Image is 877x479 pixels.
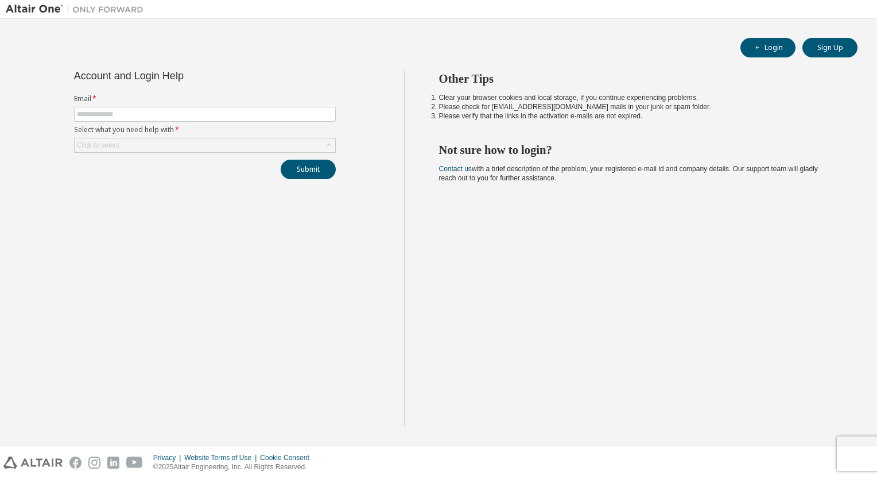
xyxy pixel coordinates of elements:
label: Email [74,94,336,103]
label: Select what you need help with [74,125,336,134]
button: Login [740,38,795,57]
div: Click to select [77,141,119,150]
img: instagram.svg [88,457,100,469]
img: altair_logo.svg [3,457,63,469]
li: Clear your browser cookies and local storage, if you continue experiencing problems. [439,93,837,102]
span: with a brief description of the problem, your registered e-mail id and company details. Our suppo... [439,165,818,182]
p: © 2025 Altair Engineering, Inc. All Rights Reserved. [153,462,316,472]
li: Please verify that the links in the activation e-mails are not expired. [439,111,837,121]
li: Please check for [EMAIL_ADDRESS][DOMAIN_NAME] mails in your junk or spam folder. [439,102,837,111]
h2: Other Tips [439,71,837,86]
img: linkedin.svg [107,457,119,469]
img: Altair One [6,3,149,15]
div: Website Terms of Use [184,453,260,462]
button: Sign Up [802,38,857,57]
div: Cookie Consent [260,453,316,462]
a: Contact us [439,165,472,173]
img: youtube.svg [126,457,143,469]
div: Privacy [153,453,184,462]
h2: Not sure how to login? [439,142,837,157]
img: facebook.svg [69,457,82,469]
div: Click to select [75,138,335,152]
div: Account and Login Help [74,71,284,80]
button: Submit [281,160,336,179]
